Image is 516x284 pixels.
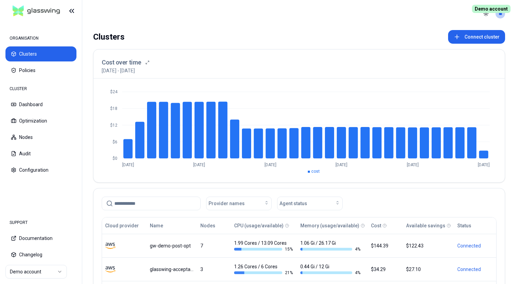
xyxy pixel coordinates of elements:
[5,146,76,161] button: Audit
[5,231,76,246] button: Documentation
[206,197,272,210] button: Provider names
[457,266,493,273] div: Connected
[300,270,360,275] div: 4 %
[277,197,343,210] button: Agent status
[448,30,505,44] button: Connect cluster
[300,219,359,232] button: Memory (usage/available)
[5,162,76,177] button: Configuration
[105,264,115,274] img: aws
[105,241,115,251] img: aws
[5,216,76,229] div: SUPPORT
[113,140,117,144] tspan: $6
[5,130,76,145] button: Nodes
[200,266,228,273] div: 3
[209,200,245,207] span: Provider names
[300,246,360,252] div: 4 %
[110,106,117,111] tspan: $18
[234,270,294,275] div: 21 %
[110,123,117,128] tspan: $12
[371,242,400,249] div: $144.39
[300,263,360,275] div: 0.44 Gi / 12 Gi
[472,5,511,13] span: Demo account
[5,46,76,61] button: Clusters
[406,266,451,273] div: $27.10
[457,242,493,249] div: Connected
[5,31,76,45] div: ORGANISATION
[371,266,400,273] div: $34.29
[264,162,276,167] tspan: [DATE]
[102,67,135,74] p: [DATE] - [DATE]
[105,219,139,232] button: Cloud provider
[113,156,117,161] tspan: $0
[93,30,125,44] div: Clusters
[150,242,193,249] div: gw-demo-post-opt
[311,169,320,174] span: cost
[193,162,205,167] tspan: [DATE]
[5,82,76,96] div: CLUSTER
[234,219,284,232] button: CPU (usage/available)
[407,162,419,167] tspan: [DATE]
[150,219,163,232] button: Name
[234,240,294,252] div: 1.99 Cores / 13.09 Cores
[102,58,141,67] h3: Cost over time
[335,162,347,167] tspan: [DATE]
[200,219,215,232] button: Nodes
[5,113,76,128] button: Optimization
[10,3,63,19] img: GlassWing
[5,63,76,78] button: Policies
[234,263,294,275] div: 1.26 Cores / 6 Cores
[371,219,381,232] button: Cost
[234,246,294,252] div: 15 %
[110,89,118,94] tspan: $24
[406,242,451,249] div: $122.43
[279,200,307,207] span: Agent status
[478,162,490,167] tspan: [DATE]
[300,240,360,252] div: 1.06 Gi / 26.17 Gi
[122,162,134,167] tspan: [DATE]
[150,266,193,273] div: glasswing-acceptance
[5,247,76,262] button: Changelog
[457,222,471,229] div: Status
[200,242,228,249] div: 7
[406,219,445,232] button: Available savings
[5,97,76,112] button: Dashboard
